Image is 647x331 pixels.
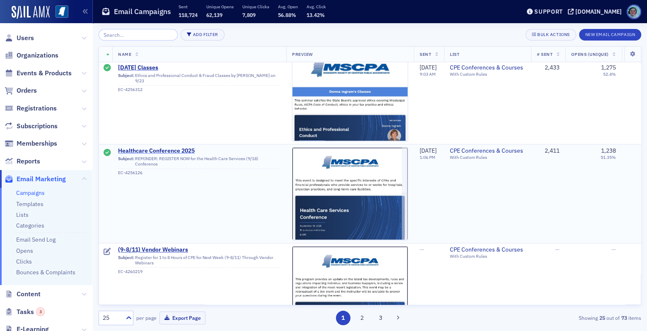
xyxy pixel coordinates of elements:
h1: Email Campaigns [114,7,171,17]
span: Profile [627,5,641,19]
button: Export Page [159,312,205,324]
span: Events & Products [17,69,72,78]
img: SailAMX [12,6,50,19]
div: 1,275 [601,64,616,72]
span: Preview [292,51,313,57]
span: — [611,246,616,253]
span: Memberships [17,139,57,148]
div: 2,433 [537,64,560,72]
a: Campaigns [16,189,45,197]
button: New Email Campaign [579,29,641,41]
a: Subscriptions [5,122,58,131]
span: Sent [420,51,431,57]
a: Users [5,34,34,43]
span: 62,139 [206,12,222,18]
div: Sent [104,149,111,157]
a: [DATE] Classes [118,64,280,72]
a: Organizations [5,51,58,60]
span: Name [118,51,131,57]
div: 1,238 [601,147,616,155]
button: Add Filter [181,29,225,41]
p: Unique Opens [206,4,234,10]
span: Orders [17,86,37,95]
button: 2 [355,311,369,325]
img: SailAMX [56,5,68,18]
span: Subject: [118,73,134,84]
span: Tasks [17,307,45,317]
a: Clicks [16,258,32,265]
a: Templates [16,200,43,208]
div: 25 [103,314,121,322]
div: With Custom Rules [450,72,525,77]
div: Support [534,8,563,15]
a: CPE Conferences & Courses [450,147,525,155]
a: Orders [5,86,37,95]
p: Avg. Click [307,4,326,10]
div: With Custom Rules [450,254,525,259]
div: Draft [104,248,111,256]
span: Reports [17,157,40,166]
span: Content [17,290,41,299]
span: # Sent [537,51,553,57]
div: Bulk Actions [537,32,570,37]
time: 9:03 AM [420,71,436,77]
span: Opens (Unique) [571,51,608,57]
span: — [420,246,424,253]
span: 7,809 [242,12,256,18]
span: 118,724 [179,12,198,18]
div: EC-4260219 [118,269,280,274]
strong: 73 [620,314,628,321]
a: CPE Conferences & Courses [450,64,525,72]
div: With Custom Rules [450,155,525,160]
a: Events & Products [5,69,72,78]
a: Email Send Log [16,236,56,243]
span: [DATE] [420,147,437,154]
input: Search… [99,29,178,41]
a: Healthcare Conference 2025 [118,147,280,155]
a: CPE Conferences & Courses [450,246,525,254]
div: Showing out of items [466,314,641,321]
div: Ethics and Professional Conduct & Fraud Classes by [PERSON_NAME] on 9/23 [118,73,280,86]
span: [DATE] [420,64,437,71]
p: Sent [179,4,198,10]
time: 1:06 PM [420,154,435,160]
a: Email Marketing [5,175,66,184]
span: 13.42% [307,12,325,18]
span: Subscriptions [17,122,58,131]
div: 52.4% [603,72,616,77]
strong: 25 [598,314,606,321]
span: Email Marketing [17,175,66,184]
button: 1 [336,311,350,325]
a: Memberships [5,139,57,148]
span: — [555,246,560,253]
span: Registrations [17,104,57,113]
a: Reports [5,157,40,166]
a: Content [5,290,41,299]
div: 2,411 [537,147,560,155]
div: [DOMAIN_NAME] [575,8,622,15]
span: Subject: [118,255,134,266]
div: REMINDER: REGISTER NOW for the Health Care Services (9/18) Conference [118,156,280,169]
a: Tasks3 [5,307,45,317]
div: Sent [104,64,111,72]
a: (9-8/11) Vendor Webinars [118,246,280,254]
label: per page [136,314,157,321]
button: 3 [374,311,388,325]
a: Opens [16,247,33,254]
span: 56.88% [278,12,296,18]
div: Register for 1 to 8 Hours of CPE for Next Week (9-8/11) Through Vendor Webinars [118,255,280,268]
div: EC-4256312 [118,87,280,92]
button: Bulk Actions [526,29,576,41]
a: New Email Campaign [579,30,641,38]
div: 3 [36,307,45,316]
p: Unique Clicks [242,4,269,10]
button: [DOMAIN_NAME] [568,9,625,14]
a: Lists [16,211,29,218]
